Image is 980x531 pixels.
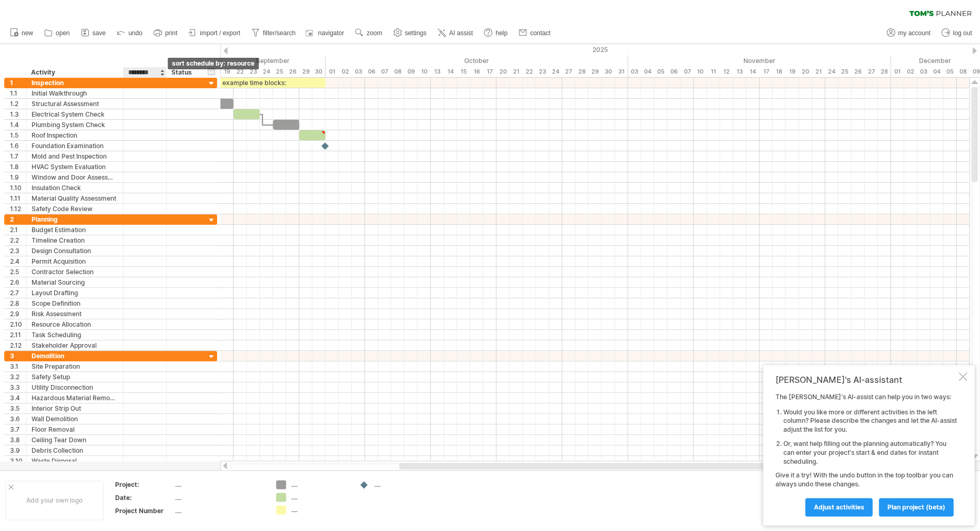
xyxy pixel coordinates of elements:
[247,66,260,77] div: Tuesday, 23 September 2025
[10,225,26,235] div: 2.1
[898,29,930,37] span: my account
[32,445,118,455] div: Debris Collection
[181,78,325,88] div: example time blocks:
[733,66,746,77] div: Thursday, 13 November 2025
[32,435,118,445] div: Ceiling Tear Down
[32,99,118,109] div: Structural Assessment
[7,26,36,40] a: new
[470,66,483,77] div: Thursday, 16 October 2025
[10,141,26,151] div: 1.6
[32,288,118,298] div: Layout Drafting
[32,256,118,266] div: Permit Acquisition
[530,29,550,37] span: contact
[785,66,799,77] div: Wednesday, 19 November 2025
[879,498,953,516] a: plan project (beta)
[352,66,365,77] div: Friday, 3 October 2025
[10,361,26,371] div: 3.1
[171,67,195,78] div: Status
[32,372,118,382] div: Safety Setup
[667,66,680,77] div: Thursday, 6 November 2025
[956,66,969,77] div: Monday, 8 December 2025
[10,445,26,455] div: 3.9
[509,66,523,77] div: Tuesday, 21 October 2025
[536,66,549,77] div: Thursday, 23 October 2025
[32,340,118,350] div: Stakeholder Approval
[10,99,26,109] div: 1.2
[628,66,641,77] div: Monday, 3 November 2025
[175,506,263,515] div: ....
[32,193,118,203] div: Material Quality Assessment
[457,66,470,77] div: Wednesday, 15 October 2025
[22,29,33,37] span: new
[10,351,26,361] div: 3
[851,66,864,77] div: Wednesday, 26 November 2025
[481,26,511,40] a: help
[680,66,693,77] div: Friday, 7 November 2025
[249,26,299,40] a: filter/search
[32,351,118,361] div: Demolition
[115,480,173,489] div: Project:
[32,235,118,245] div: Timeline Creation
[78,26,109,40] a: save
[220,66,233,77] div: Friday, 19 September 2025
[601,66,615,77] div: Thursday, 30 October 2025
[772,66,785,77] div: Tuesday, 18 November 2025
[233,66,247,77] div: Monday, 22 September 2025
[405,29,426,37] span: settings
[10,372,26,382] div: 3.2
[435,26,476,40] a: AI assist
[877,66,891,77] div: Friday, 28 November 2025
[588,66,601,77] div: Wednesday, 29 October 2025
[10,151,26,161] div: 1.7
[273,66,286,77] div: Thursday, 25 September 2025
[168,58,259,69] div: sort schedule by: resource
[10,277,26,287] div: 2.6
[10,120,26,130] div: 1.4
[10,382,26,392] div: 3.3
[325,55,628,66] div: October 2025
[32,382,118,392] div: Utility Disconnection
[32,109,118,119] div: Electrical System Check
[953,29,972,37] span: log out
[759,66,772,77] div: Monday, 17 November 2025
[32,361,118,371] div: Site Preparation
[495,29,507,37] span: help
[444,66,457,77] div: Tuesday, 14 October 2025
[10,435,26,445] div: 3.8
[114,26,146,40] a: undo
[813,503,864,511] span: Adjust activities
[32,393,118,403] div: Hazardous Material Removal
[904,66,917,77] div: Tuesday, 2 December 2025
[10,267,26,277] div: 2.5
[10,403,26,413] div: 3.5
[10,393,26,403] div: 3.4
[115,493,173,502] div: Date:
[32,151,118,161] div: Mold and Pest Inspection
[838,66,851,77] div: Tuesday, 25 November 2025
[10,298,26,308] div: 2.8
[10,414,26,424] div: 3.6
[32,319,118,329] div: Resource Allocation
[496,66,509,77] div: Monday, 20 October 2025
[186,26,243,40] a: import / export
[32,172,118,182] div: Window and Door Assessment
[260,66,273,77] div: Wednesday, 24 September 2025
[32,330,118,340] div: Task Scheduling
[378,66,391,77] div: Tuesday, 7 October 2025
[917,66,930,77] div: Wednesday, 3 December 2025
[783,440,956,466] li: Or, want help filling out the planning automatically? You can enter your project's start & end da...
[352,26,385,40] a: zoom
[32,225,118,235] div: Budget Estimation
[128,29,142,37] span: undo
[431,66,444,77] div: Monday, 13 October 2025
[707,66,720,77] div: Tuesday, 11 November 2025
[391,26,430,40] a: settings
[10,172,26,182] div: 1.9
[562,66,575,77] div: Monday, 27 October 2025
[10,456,26,466] div: 3.10
[365,66,378,77] div: Monday, 6 October 2025
[32,456,118,466] div: Waste Disposal
[32,130,118,140] div: Roof Inspection
[404,66,417,77] div: Thursday, 9 October 2025
[32,141,118,151] div: Foundation Examination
